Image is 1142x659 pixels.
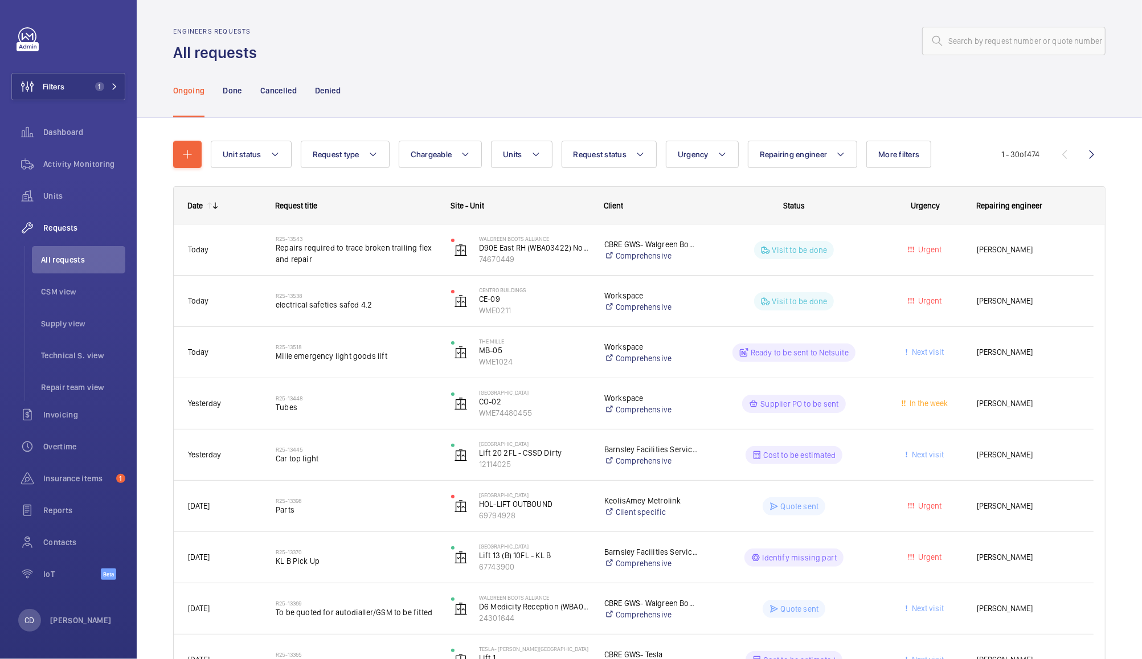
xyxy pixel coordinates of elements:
button: More filters [866,141,931,168]
img: elevator.svg [454,551,468,564]
p: CBRE GWS- Walgreen Boots Alliance [604,597,699,609]
span: 1 [116,474,125,483]
h2: R25-13370 [276,549,436,555]
p: KeolisAmey Metrolink [604,495,699,506]
span: Reports [43,505,125,516]
span: [PERSON_NAME] [977,448,1079,461]
span: Parts [276,504,436,515]
span: All requests [41,254,125,265]
p: Workspace [604,290,699,301]
p: D90E East RH (WBA03422) No 172 [479,242,590,253]
a: Comprehensive [604,301,699,313]
span: Repairs required to trace broken trailing flex and repair [276,242,436,265]
span: Unit status [223,150,261,159]
span: To be quoted for autodialler/GSM to be fitted [276,607,436,618]
span: Technical S. view [41,350,125,361]
p: Quote sent [781,501,819,512]
span: Yesterday [188,450,221,459]
img: elevator.svg [454,448,468,462]
p: 24301644 [479,612,590,624]
span: Today [188,296,208,305]
span: Dashboard [43,126,125,138]
img: elevator.svg [454,602,468,616]
span: Mille emergency light goods lift [276,350,436,362]
p: The Mille [479,338,590,345]
p: CD [24,615,34,626]
button: Repairing engineer [748,141,858,168]
span: [PERSON_NAME] [977,346,1079,359]
p: WME1024 [479,356,590,367]
span: Request title [275,201,317,210]
span: Urgent [916,245,942,254]
img: elevator.svg [454,397,468,411]
span: Units [43,190,125,202]
span: Car top light [276,453,436,464]
span: CSM view [41,286,125,297]
h2: Engineers requests [173,27,264,35]
span: Invoicing [43,409,125,420]
div: Date [187,201,203,210]
span: Activity Monitoring [43,158,125,170]
p: 69794928 [479,510,590,521]
p: WME0211 [479,305,590,316]
span: Site - Unit [451,201,484,210]
span: Today [188,245,208,254]
span: KL B Pick Up [276,555,436,567]
span: Filters [43,81,64,92]
span: [DATE] [188,604,210,613]
p: CO-02 [479,396,590,407]
span: Urgent [916,552,942,562]
p: CE-09 [479,293,590,305]
button: Request status [562,141,657,168]
span: [PERSON_NAME] [977,500,1079,513]
span: In the week [908,399,948,408]
span: Urgency [678,150,709,159]
p: 74670449 [479,253,590,265]
span: Urgency [911,201,940,210]
p: Tesla- [PERSON_NAME][GEOGRAPHIC_DATA] [479,645,590,652]
span: Urgent [916,296,942,305]
span: [PERSON_NAME] [977,551,1079,564]
h1: All requests [173,42,264,63]
p: Walgreen Boots Alliance [479,235,590,242]
p: Workspace [604,341,699,353]
p: Workspace [604,392,699,404]
span: Repair team view [41,382,125,393]
span: Requests [43,222,125,234]
span: 1 - 30 474 [1001,150,1039,158]
span: Request type [313,150,359,159]
span: Next visit [910,450,944,459]
span: [PERSON_NAME] [977,243,1079,256]
p: Visit to be done [772,296,828,307]
h2: R25-13538 [276,292,436,299]
button: Filters1 [11,73,125,100]
span: of [1020,150,1027,159]
span: [DATE] [188,501,210,510]
p: Barnsley Facilities Services- [GEOGRAPHIC_DATA] [604,546,699,558]
span: Client [604,201,623,210]
span: Today [188,347,208,357]
a: Comprehensive [604,404,699,415]
button: Unit status [211,141,292,168]
span: Supply view [41,318,125,329]
p: MB-05 [479,345,590,356]
span: Next visit [910,604,944,613]
p: Barnsley Facilities Services- [GEOGRAPHIC_DATA] [604,444,699,455]
a: Comprehensive [604,455,699,466]
span: Tubes [276,402,436,413]
span: Chargeable [411,150,452,159]
button: Units [491,141,552,168]
p: CBRE GWS- Walgreen Boots Alliance [604,239,699,250]
h2: R25-13448 [276,395,436,402]
span: Urgent [916,501,942,510]
img: elevator.svg [454,243,468,257]
span: [PERSON_NAME] [977,397,1079,410]
a: Comprehensive [604,558,699,569]
h2: R25-13365 [276,651,436,658]
p: Cancelled [260,85,297,96]
span: [PERSON_NAME] [977,602,1079,615]
span: [DATE] [188,552,210,562]
p: [GEOGRAPHIC_DATA] [479,543,590,550]
p: [PERSON_NAME] [50,615,112,626]
p: [GEOGRAPHIC_DATA] [479,440,590,447]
